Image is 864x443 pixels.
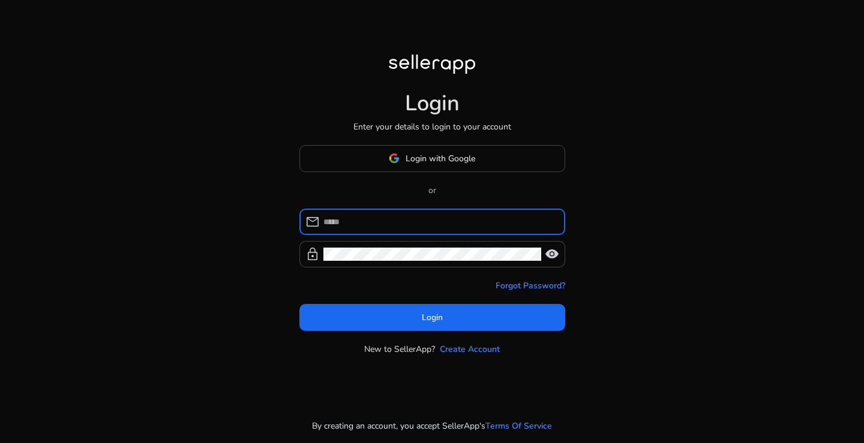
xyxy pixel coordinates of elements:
[305,215,320,229] span: mail
[299,184,565,197] p: or
[545,247,559,261] span: visibility
[405,91,460,116] h1: Login
[485,420,552,432] a: Terms Of Service
[299,145,565,172] button: Login with Google
[422,311,443,324] span: Login
[353,120,511,133] p: Enter your details to login to your account
[440,343,500,355] a: Create Account
[305,247,320,261] span: lock
[389,153,400,164] img: google-logo.svg
[299,304,565,331] button: Login
[406,152,475,165] span: Login with Google
[364,343,435,355] p: New to SellerApp?
[496,279,565,292] a: Forgot Password?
